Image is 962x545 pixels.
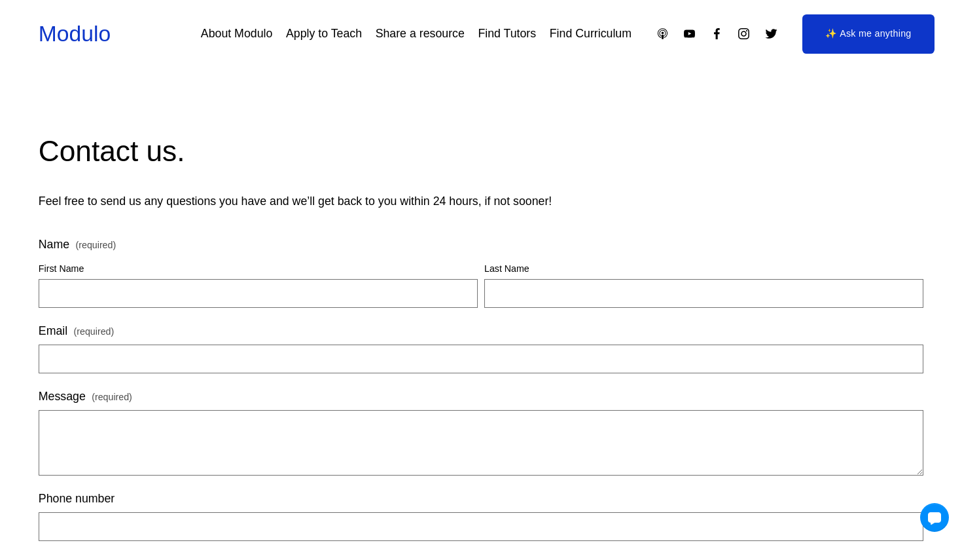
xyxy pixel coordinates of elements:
span: (required) [92,389,132,406]
a: Facebook [710,27,724,41]
a: Modulo [39,22,111,46]
a: Find Curriculum [550,22,632,46]
h2: Contact us. [39,132,923,170]
a: Apple Podcasts [656,27,669,41]
a: YouTube [683,27,696,41]
div: First Name [39,261,478,279]
span: (required) [76,240,116,250]
a: About Modulo [201,22,273,46]
span: Email [39,321,67,342]
a: Find Tutors [478,22,536,46]
a: ✨ Ask me anything [802,14,935,54]
a: Apply to Teach [286,22,362,46]
a: Twitter [764,27,778,41]
div: Last Name [484,261,923,279]
span: Message [39,386,86,407]
p: Feel free to send us any questions you have and we’ll get back to you within 24 hours, if not soo... [39,191,923,212]
a: Share a resource [376,22,465,46]
span: Phone number [39,489,115,510]
a: Instagram [737,27,751,41]
span: Name [39,235,69,255]
span: (required) [74,324,115,341]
